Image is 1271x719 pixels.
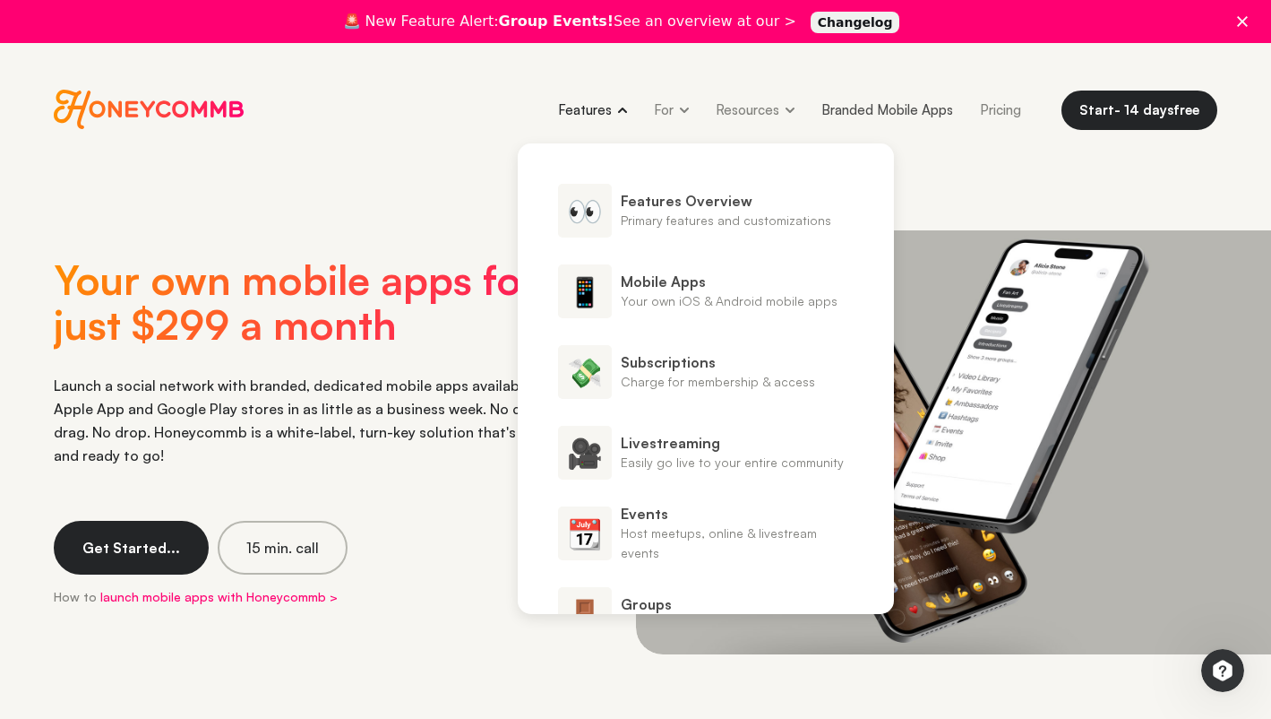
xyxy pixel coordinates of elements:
span: Honeycommb [54,90,245,129]
span: Start [1079,101,1114,118]
h1: Your own mobile apps for just $299 a month [54,257,582,374]
div: Honeycommb navigation [545,90,1035,130]
a: Start- 14 daysfree [1061,91,1217,130]
span: free [1173,101,1199,118]
div: Launch a social network with branded, dedicated mobile apps available in the Apple App and Google... [54,374,582,467]
span: Livestreaming [621,433,844,453]
span: - 14 days [1114,101,1173,118]
a: 🚪GroupsCreate dedicated spaces for any group [518,587,894,641]
span: Easily go live to your entire community [621,453,844,472]
div: 🚨 New Feature Alert: See an overview at our > [343,13,796,30]
a: Go to Honeycommb homepage [54,90,245,129]
a: Pricing [966,90,1035,130]
div: Close [1237,16,1255,27]
a: 15 min. call [218,521,348,575]
span: How to [54,589,97,604]
span: 💸 [558,345,612,399]
a: Changelog [811,12,900,33]
a: launch mobile apps with Honeycommb > [100,589,338,604]
span: 📱 [558,264,612,318]
span: 📆 [558,507,612,560]
span: Subscriptions [621,352,815,372]
span: Your own iOS & Android mobile apps [621,291,837,311]
a: 📆EventsHost meetups, online & livestream events [518,507,894,560]
a: Features [545,90,640,130]
a: Resources [702,90,808,130]
ul: Features menu [518,143,894,614]
a: 🎥LivestreamingEasily go live to your entire community [518,426,894,480]
a: For [640,90,702,130]
span: Charge for membership & access [621,372,815,392]
a: Get Started... [54,521,209,575]
span: Groups [621,594,854,614]
span: Host meetups, online & livestream events [621,524,854,563]
span: 🎥 [558,426,612,480]
iframe: Intercom live chat [1201,649,1244,692]
a: Branded Mobile Apps [808,90,966,130]
span: 15 min. call [246,539,319,557]
a: 📱Mobile AppsYour own iOS & Android mobile apps [518,264,894,318]
span: Get Started... [82,539,180,557]
a: 💸SubscriptionsCharge for membership & access [518,345,894,399]
span: Primary features and customizations [621,211,831,230]
span: Mobile Apps [621,272,837,291]
span: Features Overview [621,191,831,211]
a: 👀Features OverviewPrimary features and customizations [518,184,894,238]
b: Group Events! [499,13,614,30]
span: Events [621,504,854,524]
span: 🚪 [558,587,612,641]
span: 👀 [558,184,612,238]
